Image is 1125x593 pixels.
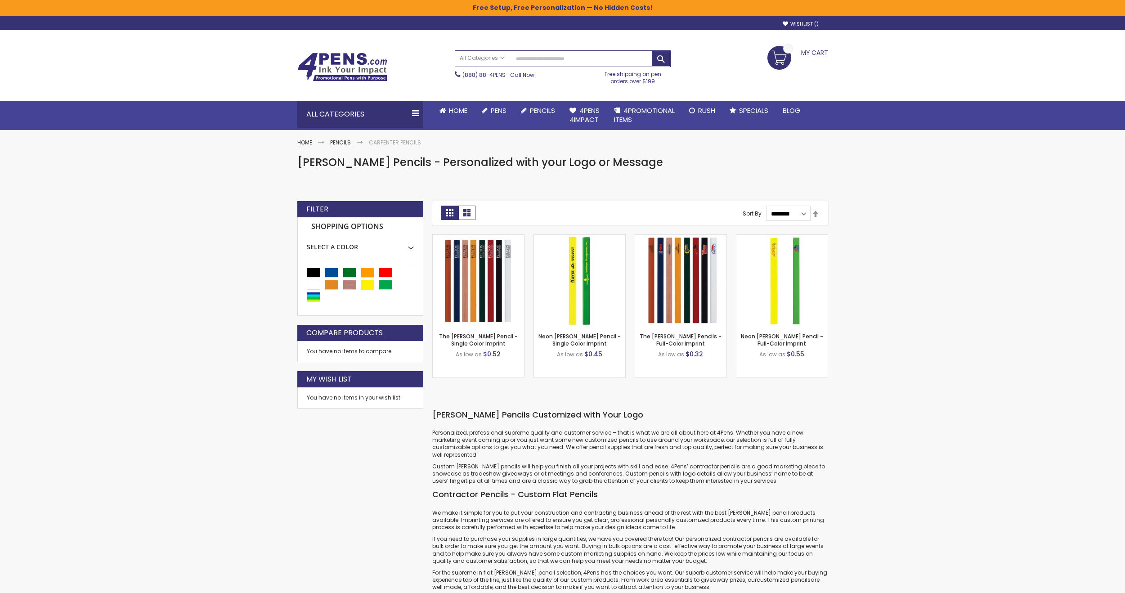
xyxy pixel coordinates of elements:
a: Home [432,101,475,121]
span: $0.32 [686,350,703,359]
a: Pencils [514,101,562,121]
span: As low as [557,350,583,358]
div: You have no items in your wish list. [307,394,414,401]
span: As low as [759,350,785,358]
label: Sort By [743,210,762,217]
div: Free shipping on pen orders over $199 [595,67,671,85]
img: 4Pens Custom Pens and Promotional Products [297,53,387,81]
strong: Grid [441,206,458,220]
p: Personalized, professional supreme quality and customer service – that is what we are all about h... [432,429,828,458]
span: Pens [491,106,506,115]
a: customized pencils [757,576,811,584]
strong: Shopping Options [307,217,414,237]
a: Rush [682,101,722,121]
span: Pencils [530,106,555,115]
a: Neon [PERSON_NAME] Pencil - Single Color Imprint [538,332,621,347]
a: All Categories [455,51,509,66]
strong: My Wish List [306,374,352,384]
p: We make it simple for you to put your construction and contracting business ahead of the rest wit... [432,509,828,531]
span: 4PROMOTIONAL ITEMS [614,106,675,124]
span: Blog [783,106,800,115]
strong: Carpenter Pencils [369,139,421,146]
strong: Filter [306,204,328,214]
a: The Carpenter Pencil - Single Color Imprint [433,234,524,242]
a: The Carpenter Pencils - Full-Color Imprint [635,234,726,242]
a: 4Pens4impact [562,101,607,130]
a: Wishlist [783,21,819,27]
span: 4Pens 4impact [569,106,600,124]
span: Home [449,106,467,115]
span: Specials [739,106,768,115]
p: Custom [PERSON_NAME] pencils will help you finish all your projects with skill and ease. 4Pens’ c... [432,463,828,485]
span: As low as [658,350,684,358]
a: Home [297,139,312,146]
p: If you need to purchase your supplies in large quantities, we have you covered there too! Our per... [432,535,828,565]
span: All Categories [460,54,505,62]
a: Blog [775,101,807,121]
div: All Categories [297,101,423,128]
a: Neon Carpenter Pencil - Single Color Imprint [534,234,625,242]
a: (888) 88-4PENS [462,71,506,79]
a: The [PERSON_NAME] Pencil - Single Color Imprint [439,332,518,347]
a: Neon Carpenter Pencil - Full-Color Imprint [736,234,828,242]
img: Neon Carpenter Pencil - Full-Color Imprint [736,235,828,326]
img: Neon Carpenter Pencil - Single Color Imprint [534,235,625,326]
div: Select A Color [307,236,414,252]
h1: [PERSON_NAME] Pencils - Personalized with your Logo or Message [297,155,828,170]
span: As low as [456,350,482,358]
a: Neon [PERSON_NAME] Pencil - Full-Color Imprint [741,332,823,347]
p: For the supreme in flat [PERSON_NAME] pencil selection, 4Pens has the choices you want. Our super... [432,569,828,591]
span: - Call Now! [462,71,536,79]
a: Pens [475,101,514,121]
strong: Compare Products [306,328,383,338]
div: You have no items to compare. [297,341,423,362]
h3: Contractor Pencils - Custom Flat Pencils [432,489,828,500]
img: The Carpenter Pencils - Full-Color Imprint [635,235,726,326]
img: The Carpenter Pencil - Single Color Imprint [433,235,524,326]
span: $0.45 [584,350,602,359]
h3: [PERSON_NAME] Pencils Customized with Your Logo [432,409,828,420]
a: Pencils [330,139,351,146]
span: $0.55 [787,350,804,359]
a: Specials [722,101,775,121]
a: 4PROMOTIONALITEMS [607,101,682,130]
span: Rush [698,106,715,115]
a: The [PERSON_NAME] Pencils - Full-Color Imprint [640,332,722,347]
span: $0.52 [483,350,501,359]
